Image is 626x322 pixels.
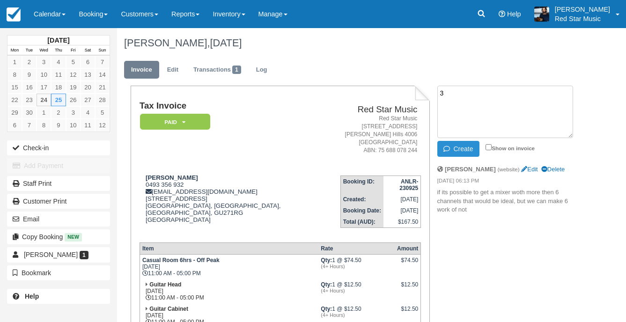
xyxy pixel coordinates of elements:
[445,166,496,173] strong: [PERSON_NAME]
[383,194,421,205] td: [DATE]
[321,263,392,269] em: (4+ Hours)
[7,81,22,94] a: 15
[555,14,610,23] p: Red Star Music
[124,61,159,79] a: Invoice
[186,61,248,79] a: Transactions1
[81,94,95,106] a: 27
[24,251,78,258] span: [PERSON_NAME]
[66,94,81,106] a: 26
[37,119,51,132] a: 8
[7,194,110,209] a: Customer Print
[383,205,421,216] td: [DATE]
[51,45,66,56] th: Thu
[344,115,418,155] address: Red Star Music [STREET_ADDRESS] [PERSON_NAME] Hills 4006 [GEOGRAPHIC_DATA] ABN: 75 688 078 244
[7,212,110,227] button: Email
[340,205,383,216] th: Booking Date:
[7,247,110,262] a: [PERSON_NAME] 1
[486,144,492,150] input: Show on invoice
[7,289,110,304] a: Help
[395,242,421,254] th: Amount
[140,114,210,130] em: Paid
[7,119,22,132] a: 6
[318,242,395,254] th: Rate
[66,45,81,56] th: Fri
[124,37,580,49] h1: [PERSON_NAME],
[66,106,81,119] a: 3
[499,11,505,17] i: Help
[51,81,66,94] a: 18
[66,119,81,132] a: 10
[95,81,110,94] a: 21
[383,216,421,228] td: $167.50
[47,37,69,44] strong: [DATE]
[321,257,332,263] strong: Qty
[140,254,318,279] td: [DATE] 11:00 AM - 05:00 PM
[37,56,51,68] a: 3
[22,45,37,56] th: Tue
[37,106,51,119] a: 1
[7,265,110,280] button: Bookmark
[51,119,66,132] a: 9
[321,288,392,293] em: (4+ Hours)
[318,254,395,279] td: 1 @ $74.50
[507,10,521,18] span: Help
[397,257,418,271] div: $74.50
[437,141,479,157] button: Create
[81,119,95,132] a: 11
[22,94,37,106] a: 23
[321,312,392,318] em: (4+ Hours)
[80,251,88,259] span: 1
[437,188,580,214] p: if its possible to get a mixer woth more then 6 channels that would be ideal, but we can make 6 w...
[142,257,220,263] strong: Casual Room 6hrs - Off Peak
[81,106,95,119] a: 4
[160,61,185,79] a: Edit
[22,106,37,119] a: 30
[7,68,22,81] a: 8
[210,37,242,49] span: [DATE]
[521,166,538,173] a: Edit
[51,56,66,68] a: 4
[7,45,22,56] th: Mon
[95,45,110,56] th: Sun
[22,119,37,132] a: 7
[486,145,535,151] label: Show on invoice
[140,113,207,131] a: Paid
[81,45,95,56] th: Sat
[37,94,51,106] a: 24
[534,7,549,22] img: A1
[146,174,198,181] strong: [PERSON_NAME]
[7,106,22,119] a: 29
[66,56,81,68] a: 5
[140,174,340,235] div: 0493 356 932 [EMAIL_ADDRESS][DOMAIN_NAME] [STREET_ADDRESS] [GEOGRAPHIC_DATA], [GEOGRAPHIC_DATA], ...
[321,281,332,288] strong: Qty
[66,68,81,81] a: 12
[65,233,82,241] span: New
[51,68,66,81] a: 11
[37,45,51,56] th: Wed
[149,306,188,312] strong: Guitar Cabinet
[497,166,519,172] small: (website)
[555,5,610,14] p: [PERSON_NAME]
[22,68,37,81] a: 9
[95,56,110,68] a: 7
[7,94,22,106] a: 22
[344,105,418,115] h2: Red Star Music
[397,281,418,295] div: $12.50
[340,194,383,205] th: Created:
[140,279,318,303] td: [DATE] 11:00 AM - 05:00 PM
[541,166,565,173] a: Delete
[81,68,95,81] a: 13
[51,106,66,119] a: 2
[437,177,580,187] em: [DATE] 06:13 PM
[95,94,110,106] a: 28
[22,56,37,68] a: 2
[37,68,51,81] a: 10
[37,81,51,94] a: 17
[95,106,110,119] a: 5
[7,56,22,68] a: 1
[51,94,66,106] a: 25
[340,176,383,194] th: Booking ID:
[318,279,395,303] td: 1 @ $12.50
[81,56,95,68] a: 6
[7,7,21,22] img: checkfront-main-nav-mini-logo.png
